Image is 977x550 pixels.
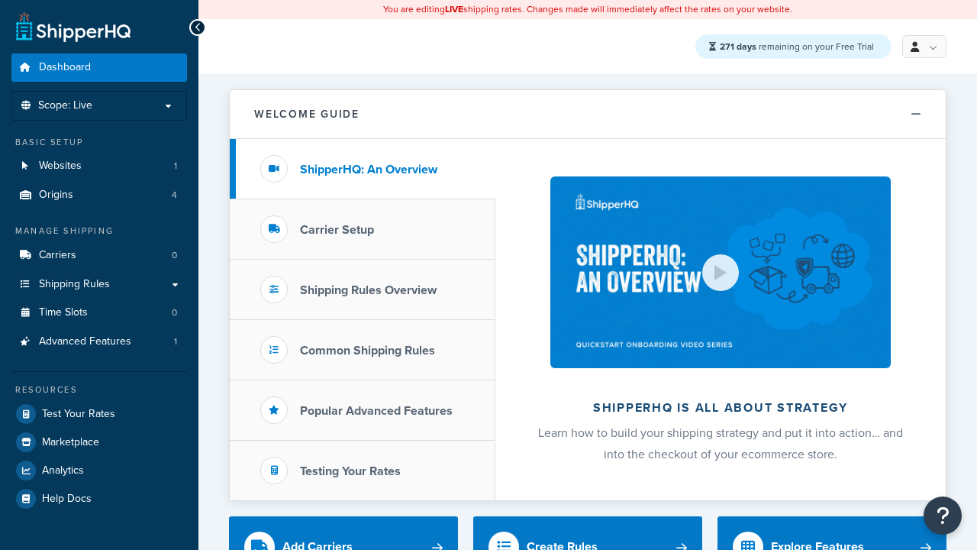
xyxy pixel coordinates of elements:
[39,278,110,291] span: Shipping Rules
[11,152,187,180] li: Websites
[39,160,82,173] span: Websites
[39,61,91,74] span: Dashboard
[38,99,92,112] span: Scope: Live
[720,40,874,53] span: remaining on your Free Trial
[300,223,374,237] h3: Carrier Setup
[39,335,131,348] span: Advanced Features
[39,249,76,262] span: Carriers
[300,163,437,176] h3: ShipperHQ: An Overview
[300,464,401,478] h3: Testing Your Rates
[174,335,177,348] span: 1
[39,189,73,202] span: Origins
[720,40,756,53] strong: 271 days
[11,457,187,484] a: Analytics
[550,176,891,368] img: ShipperHQ is all about strategy
[39,306,88,319] span: Time Slots
[300,404,453,418] h3: Popular Advanced Features
[11,270,187,299] a: Shipping Rules
[11,299,187,327] a: Time Slots0
[924,497,962,535] button: Open Resource Center
[11,53,187,82] a: Dashboard
[538,424,903,463] span: Learn how to build your shipping strategy and put it into action… and into the checkout of your e...
[254,108,360,120] h2: Welcome Guide
[11,328,187,356] li: Advanced Features
[11,241,187,270] a: Carriers0
[230,90,946,139] button: Welcome Guide
[172,189,177,202] span: 4
[11,429,187,456] a: Marketplace
[42,436,99,449] span: Marketplace
[300,283,437,297] h3: Shipping Rules Overview
[172,249,177,262] span: 0
[536,401,905,415] h2: ShipperHQ is all about strategy
[172,306,177,319] span: 0
[11,152,187,180] a: Websites1
[11,181,187,209] li: Origins
[42,493,92,506] span: Help Docs
[300,344,435,357] h3: Common Shipping Rules
[11,225,187,238] div: Manage Shipping
[42,408,115,421] span: Test Your Rates
[174,160,177,173] span: 1
[42,464,84,477] span: Analytics
[11,136,187,149] div: Basic Setup
[11,181,187,209] a: Origins4
[11,383,187,396] div: Resources
[11,485,187,513] a: Help Docs
[11,241,187,270] li: Carriers
[11,400,187,428] a: Test Your Rates
[11,299,187,327] li: Time Slots
[11,328,187,356] a: Advanced Features1
[445,2,463,16] b: LIVE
